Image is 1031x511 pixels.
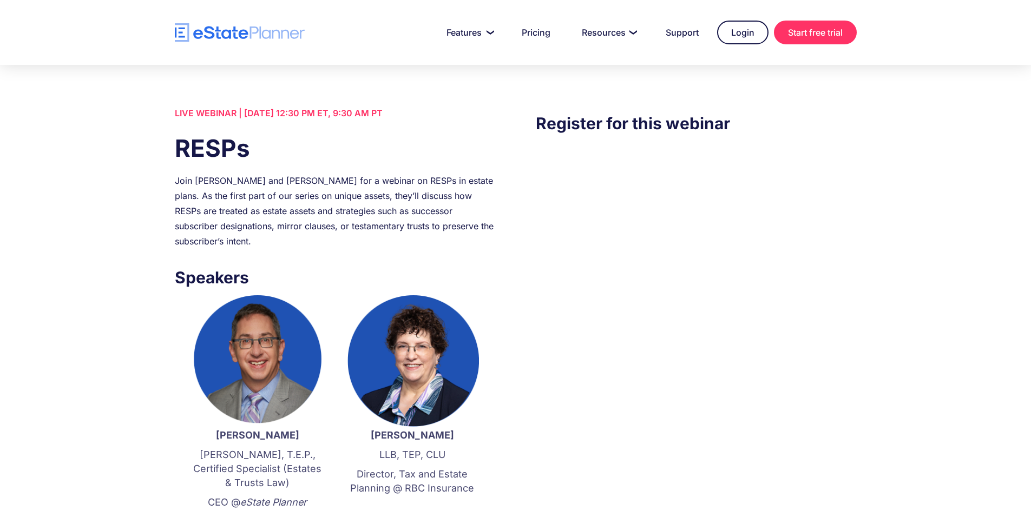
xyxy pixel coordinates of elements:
strong: [PERSON_NAME] [216,429,299,441]
a: Pricing [509,22,563,43]
a: Login [717,21,769,44]
p: Director, Tax and Estate Planning @ RBC Insurance [346,467,479,495]
a: Resources [569,22,647,43]
a: Support [653,22,712,43]
h3: Register for this webinar [536,111,856,136]
p: [PERSON_NAME], T.E.P., Certified Specialist (Estates & Trusts Law) [191,448,324,490]
div: LIVE WEBINAR | [DATE] 12:30 PM ET, 9:30 AM PT [175,105,495,121]
p: LLB, TEP, CLU [346,448,479,462]
strong: [PERSON_NAME] [371,429,454,441]
em: eState Planner [240,496,307,508]
a: Features [434,22,503,43]
div: Join [PERSON_NAME] and [PERSON_NAME] for a webinar on RESPs in estate plans. As the first part of... [175,173,495,249]
a: Start free trial [774,21,857,44]
p: CEO @ [191,495,324,509]
h1: RESPs [175,131,495,165]
h3: Speakers [175,265,495,290]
